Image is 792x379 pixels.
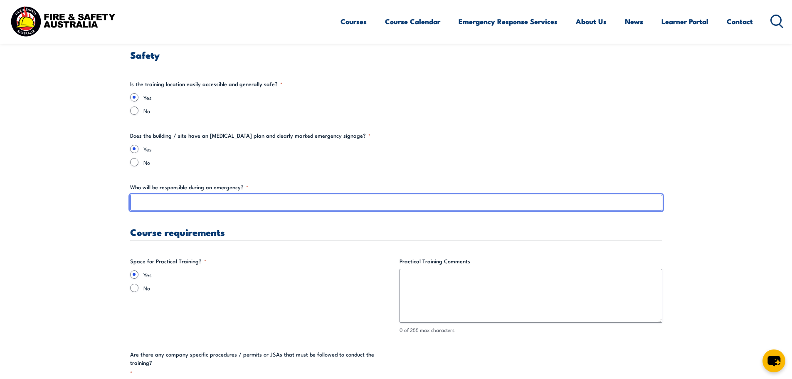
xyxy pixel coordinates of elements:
h3: Course requirements [130,227,662,237]
legend: Is the training location easily accessible and generally safe? [130,80,282,88]
legend: Does the building / site have an [MEDICAL_DATA] plan and clearly marked emergency signage? [130,131,370,140]
a: News [625,10,643,32]
label: Yes [143,270,393,279]
label: Who will be responsible during an emergency? [130,183,662,191]
label: Yes [143,145,662,153]
button: chat-button [762,349,785,372]
a: Courses [340,10,367,32]
a: Emergency Response Services [459,10,558,32]
label: No [143,107,662,115]
label: Practical Training Comments [400,257,662,265]
a: About Us [576,10,607,32]
label: Yes [143,93,662,102]
legend: Are there any company specific procedures / permits or JSAs that must be followed to conduct the ... [130,350,393,377]
label: No [143,284,393,292]
label: No [143,158,662,166]
a: Course Calendar [385,10,440,32]
h3: Safety [130,50,662,59]
a: Learner Portal [661,10,708,32]
div: 0 of 255 max characters [400,326,662,334]
legend: Space for Practical Training? [130,257,206,265]
a: Contact [727,10,753,32]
